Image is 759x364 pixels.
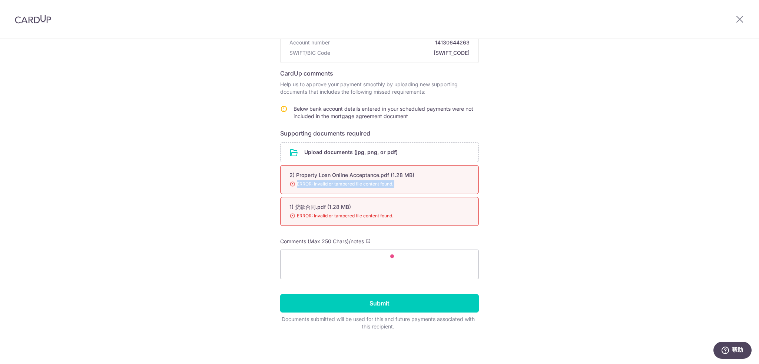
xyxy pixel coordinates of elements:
h6: CardUp comments [280,69,479,78]
span: Comments (Max 250 Chars)/notes [280,238,364,244]
img: CardUp [15,15,51,24]
span: 14130644263 [333,39,470,46]
div: Upload documents (jpg, png, or pdf) [280,142,479,162]
iframe: 打开一个小组件，您可以在其中找到更多信息 [713,342,752,360]
span: [SWIFT_CODE] [333,49,470,57]
input: Submit [280,294,479,313]
span: ERROR: Invalid or tampered file content found. [289,180,452,188]
div: 2) Property Loan Online Acceptance.pdf (1.28 MB) [289,171,452,179]
div: 1) 贷款合同.pdf (1.28 MB) [289,203,452,211]
span: Account number [289,39,330,46]
h6: Supporting documents required [280,129,479,138]
span: SWIFT/BIC Code [289,49,330,57]
div: Documents submitted will be used for this and future payments associated with this recipient. [280,315,476,330]
p: Help us to approve your payment smoothly by uploading new supporting documents that includes the ... [280,81,479,96]
span: ERROR: Invalid or tampered file content found. [289,212,452,220]
span: Below bank account details entered in your scheduled payments were not included in the mortgage a... [294,106,473,119]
